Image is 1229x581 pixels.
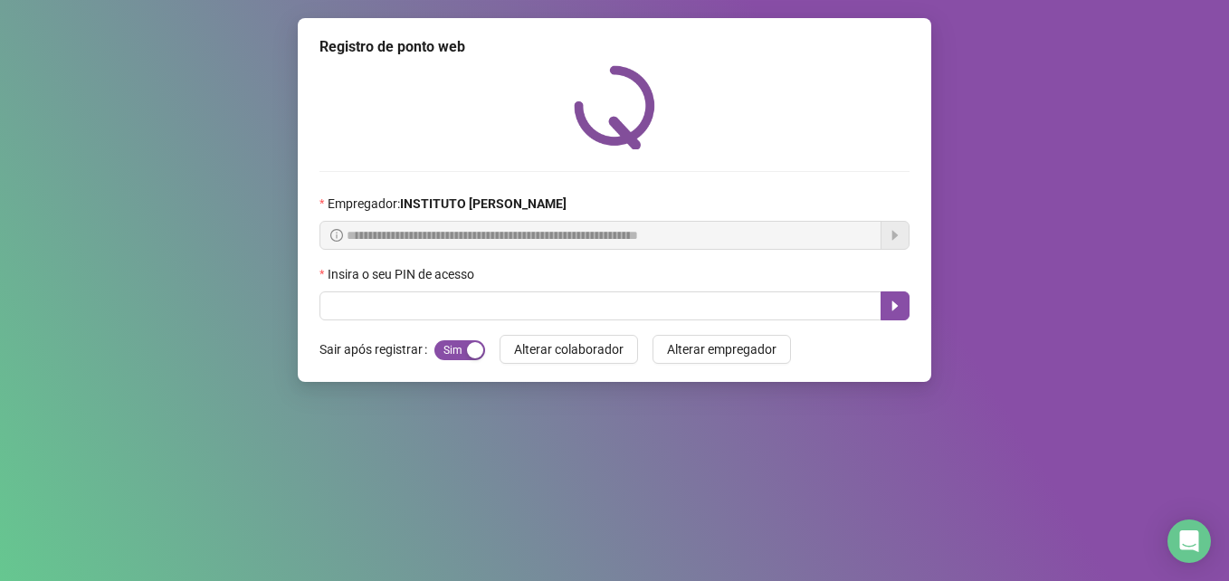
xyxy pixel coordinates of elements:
[400,196,567,211] strong: INSTITUTO [PERSON_NAME]
[514,339,624,359] span: Alterar colaborador
[1167,519,1211,563] div: Open Intercom Messenger
[319,36,910,58] div: Registro de ponto web
[330,229,343,242] span: info-circle
[888,299,902,313] span: caret-right
[500,335,638,364] button: Alterar colaborador
[574,65,655,149] img: QRPoint
[653,335,791,364] button: Alterar empregador
[328,194,567,214] span: Empregador :
[319,264,486,284] label: Insira o seu PIN de acesso
[667,339,776,359] span: Alterar empregador
[319,335,434,364] label: Sair após registrar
